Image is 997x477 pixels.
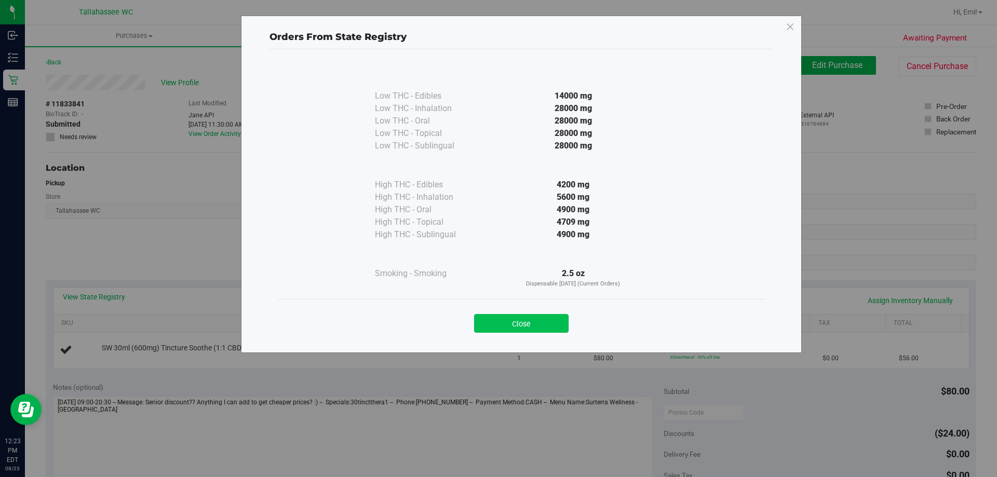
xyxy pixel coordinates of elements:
[375,179,479,191] div: High THC - Edibles
[479,228,668,241] div: 4900 mg
[479,203,668,216] div: 4900 mg
[479,267,668,289] div: 2.5 oz
[479,115,668,127] div: 28000 mg
[375,127,479,140] div: Low THC - Topical
[375,267,479,280] div: Smoking - Smoking
[479,280,668,289] p: Dispensable [DATE] (Current Orders)
[375,140,479,152] div: Low THC - Sublingual
[375,203,479,216] div: High THC - Oral
[479,102,668,115] div: 28000 mg
[270,31,407,43] span: Orders From State Registry
[10,394,42,425] iframe: Resource center
[479,179,668,191] div: 4200 mg
[479,140,668,152] div: 28000 mg
[375,228,479,241] div: High THC - Sublingual
[479,216,668,228] div: 4709 mg
[474,314,569,333] button: Close
[479,90,668,102] div: 14000 mg
[375,102,479,115] div: Low THC - Inhalation
[375,216,479,228] div: High THC - Topical
[375,191,479,203] div: High THC - Inhalation
[375,90,479,102] div: Low THC - Edibles
[375,115,479,127] div: Low THC - Oral
[479,127,668,140] div: 28000 mg
[479,191,668,203] div: 5600 mg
